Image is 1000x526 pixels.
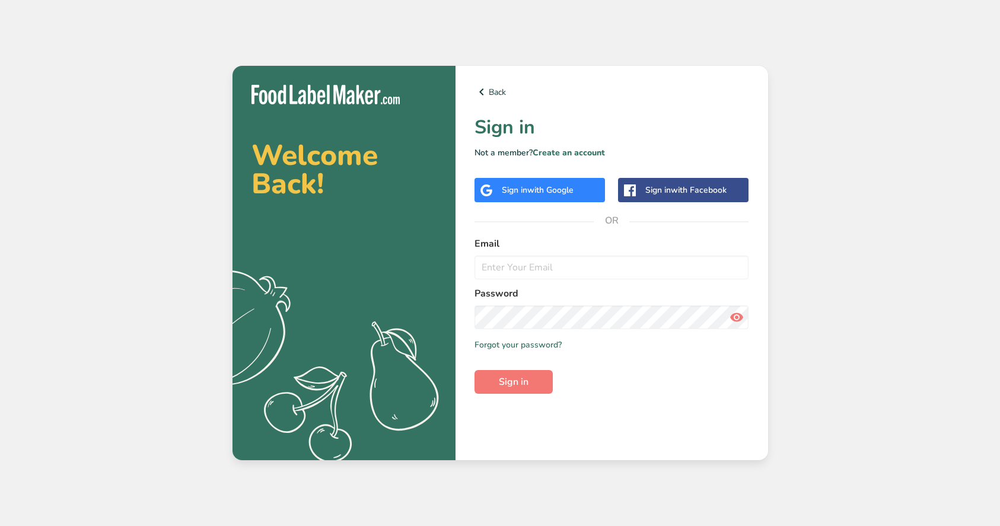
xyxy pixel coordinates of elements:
span: with Google [527,184,574,196]
input: Enter Your Email [474,256,749,279]
label: Password [474,286,749,301]
a: Create an account [533,147,605,158]
p: Not a member? [474,146,749,159]
label: Email [474,237,749,251]
img: Food Label Maker [251,85,400,104]
a: Forgot your password? [474,339,562,351]
span: Sign in [499,375,528,389]
span: with Facebook [671,184,727,196]
h2: Welcome Back! [251,141,437,198]
button: Sign in [474,370,553,394]
div: Sign in [645,184,727,196]
a: Back [474,85,749,99]
div: Sign in [502,184,574,196]
h1: Sign in [474,113,749,142]
span: OR [594,203,629,238]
